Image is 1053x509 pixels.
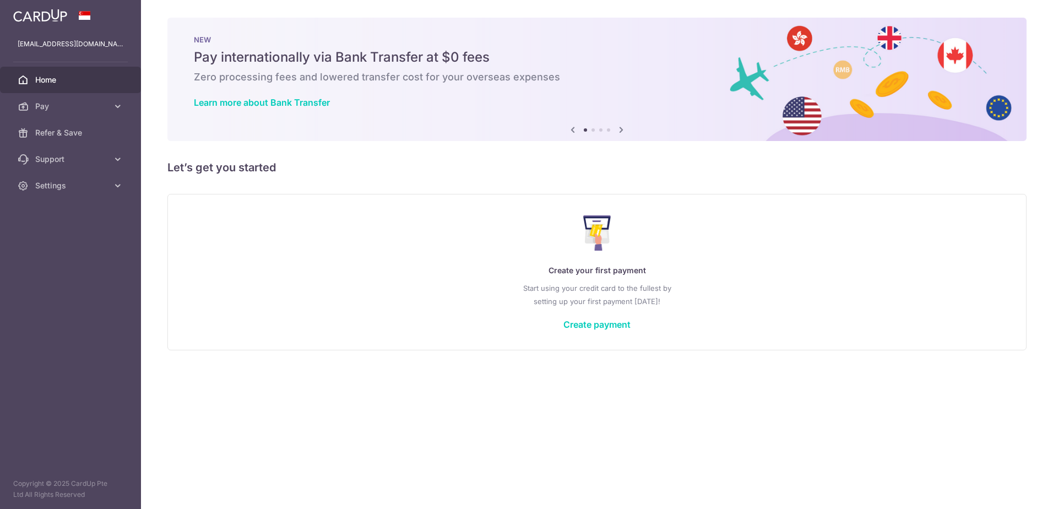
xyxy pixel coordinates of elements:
span: Settings [35,180,108,191]
a: Create payment [563,319,631,330]
p: NEW [194,35,1000,44]
a: Learn more about Bank Transfer [194,97,330,108]
h5: Let’s get you started [167,159,1027,176]
img: Bank transfer banner [167,18,1027,141]
p: Create your first payment [190,264,1004,277]
img: CardUp [13,9,67,22]
span: Pay [35,101,108,112]
p: Start using your credit card to the fullest by setting up your first payment [DATE]! [190,281,1004,308]
img: Make Payment [583,215,611,251]
span: Home [35,74,108,85]
h5: Pay internationally via Bank Transfer at $0 fees [194,48,1000,66]
p: [EMAIL_ADDRESS][DOMAIN_NAME] [18,39,123,50]
span: Support [35,154,108,165]
h6: Zero processing fees and lowered transfer cost for your overseas expenses [194,71,1000,84]
span: Refer & Save [35,127,108,138]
